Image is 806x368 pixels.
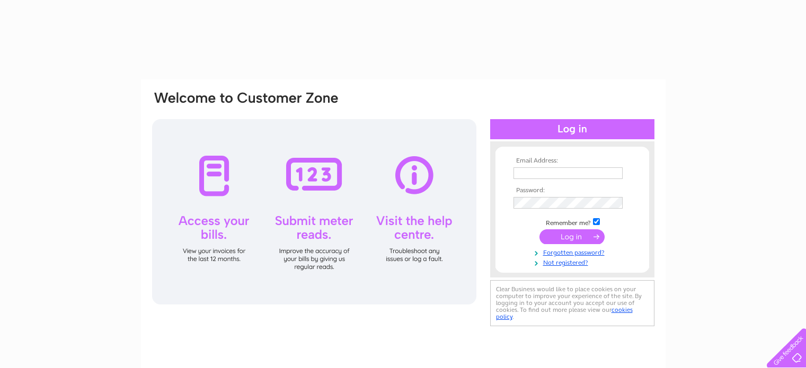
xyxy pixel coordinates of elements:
a: Not registered? [513,257,634,267]
div: Clear Business would like to place cookies on your computer to improve your experience of the sit... [490,280,654,326]
td: Remember me? [511,217,634,227]
th: Password: [511,187,634,194]
a: cookies policy [496,306,633,320]
input: Submit [539,229,605,244]
a: Forgotten password? [513,247,634,257]
th: Email Address: [511,157,634,165]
